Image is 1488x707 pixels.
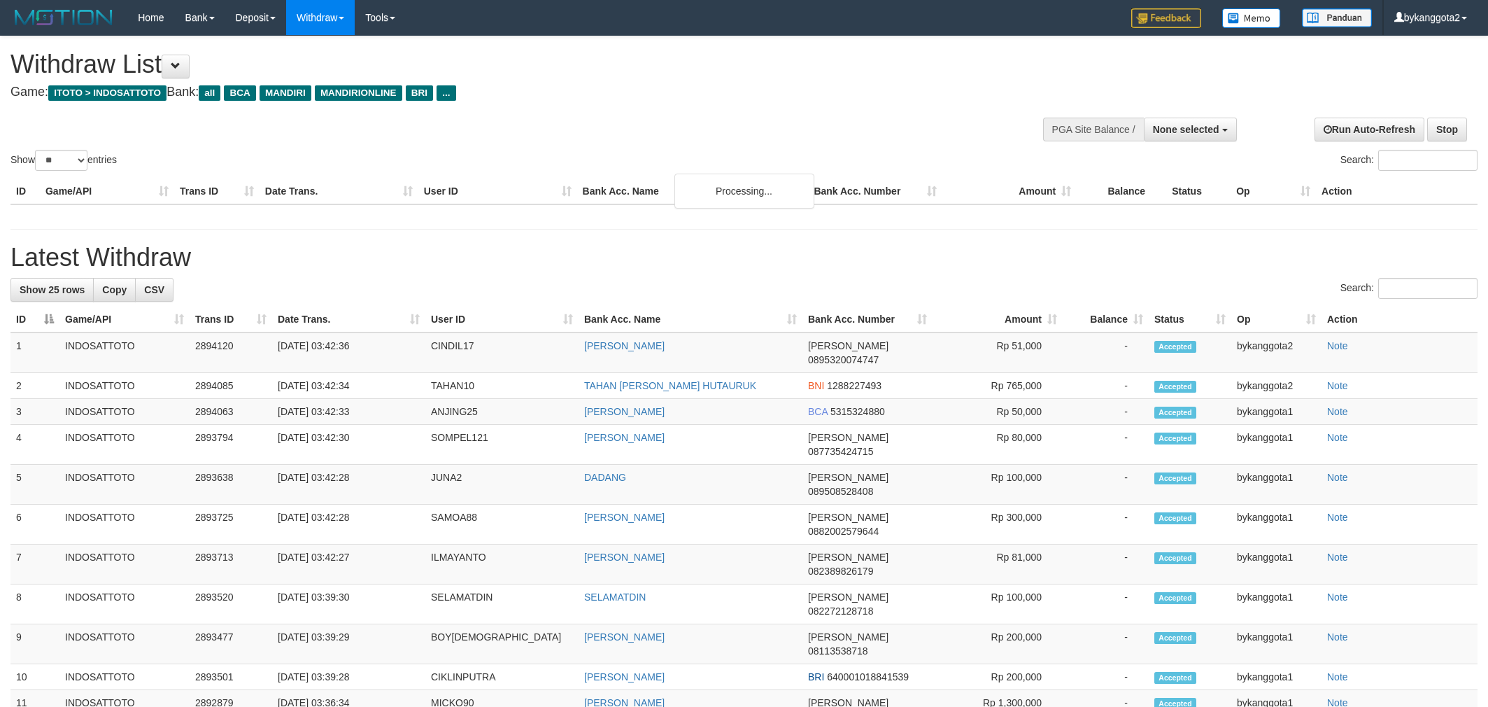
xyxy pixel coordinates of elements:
[10,244,1478,272] h1: Latest Withdraw
[190,399,272,425] td: 2894063
[808,432,888,443] span: [PERSON_NAME]
[1340,278,1478,299] label: Search:
[1302,8,1372,27] img: panduan.png
[933,307,1063,332] th: Amount: activate to sort column ascending
[808,591,888,603] span: [PERSON_NAME]
[933,584,1063,624] td: Rp 100,000
[808,631,888,643] span: [PERSON_NAME]
[808,340,888,351] span: [PERSON_NAME]
[1231,332,1322,373] td: bykanggota2
[59,584,190,624] td: INDOSATTOTO
[808,178,942,204] th: Bank Acc. Number
[190,465,272,505] td: 2893638
[674,174,814,209] div: Processing...
[1327,552,1348,563] a: Note
[1231,399,1322,425] td: bykanggota1
[272,425,425,465] td: [DATE] 03:42:30
[190,584,272,624] td: 2893520
[1222,8,1281,28] img: Button%20Memo.svg
[584,406,665,417] a: [PERSON_NAME]
[933,425,1063,465] td: Rp 80,000
[406,85,433,101] span: BRI
[808,526,879,537] span: Copy 0882002579644 to clipboard
[584,380,756,391] a: TAHAN [PERSON_NAME] HUTAURUK
[59,465,190,505] td: INDOSATTOTO
[10,465,59,505] td: 5
[1378,150,1478,171] input: Search:
[190,332,272,373] td: 2894120
[425,465,579,505] td: JUNA2
[135,278,173,302] a: CSV
[10,399,59,425] td: 3
[1231,465,1322,505] td: bykanggota1
[830,406,885,417] span: Copy 5315324880 to clipboard
[272,584,425,624] td: [DATE] 03:39:30
[584,671,665,682] a: [PERSON_NAME]
[59,373,190,399] td: INDOSATTOTO
[190,545,272,584] td: 2893713
[1231,178,1316,204] th: Op
[1063,624,1149,664] td: -
[1144,118,1237,141] button: None selected
[144,284,164,295] span: CSV
[425,545,579,584] td: ILMAYANTO
[10,624,59,664] td: 9
[48,85,166,101] span: ITOTO > INDOSATTOTO
[1427,118,1467,141] a: Stop
[1063,584,1149,624] td: -
[10,584,59,624] td: 8
[425,332,579,373] td: CINDIL17
[10,178,40,204] th: ID
[584,472,626,483] a: DADANG
[1077,178,1166,204] th: Balance
[933,505,1063,545] td: Rp 300,000
[933,399,1063,425] td: Rp 50,000
[1327,380,1348,391] a: Note
[1154,341,1196,353] span: Accepted
[1154,552,1196,564] span: Accepted
[59,624,190,664] td: INDOSATTOTO
[425,425,579,465] td: SOMPEL121
[808,406,828,417] span: BCA
[1063,545,1149,584] td: -
[584,432,665,443] a: [PERSON_NAME]
[10,278,94,302] a: Show 25 rows
[1154,407,1196,419] span: Accepted
[808,605,873,617] span: Copy 082272128718 to clipboard
[59,307,190,332] th: Game/API: activate to sort column ascending
[1340,150,1478,171] label: Search:
[1063,505,1149,545] td: -
[1316,178,1478,204] th: Action
[272,505,425,545] td: [DATE] 03:42:28
[10,307,59,332] th: ID: activate to sort column descending
[260,85,311,101] span: MANDIRI
[827,671,909,682] span: Copy 640001018841539 to clipboard
[174,178,260,204] th: Trans ID
[10,373,59,399] td: 2
[1154,472,1196,484] span: Accepted
[1063,399,1149,425] td: -
[1154,433,1196,444] span: Accepted
[10,545,59,584] td: 7
[584,631,665,643] a: [PERSON_NAME]
[584,552,665,563] a: [PERSON_NAME]
[802,307,933,332] th: Bank Acc. Number: activate to sort column ascending
[1149,307,1231,332] th: Status: activate to sort column ascending
[272,307,425,332] th: Date Trans.: activate to sort column ascending
[933,664,1063,690] td: Rp 200,000
[59,505,190,545] td: INDOSATTOTO
[425,399,579,425] td: ANJING25
[425,373,579,399] td: TAHAN10
[272,373,425,399] td: [DATE] 03:42:34
[425,664,579,690] td: CIKLINPUTRA
[40,178,174,204] th: Game/API
[437,85,455,101] span: ...
[260,178,418,204] th: Date Trans.
[933,465,1063,505] td: Rp 100,000
[1327,631,1348,643] a: Note
[584,340,665,351] a: [PERSON_NAME]
[199,85,220,101] span: all
[59,332,190,373] td: INDOSATTOTO
[1231,425,1322,465] td: bykanggota1
[1327,340,1348,351] a: Note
